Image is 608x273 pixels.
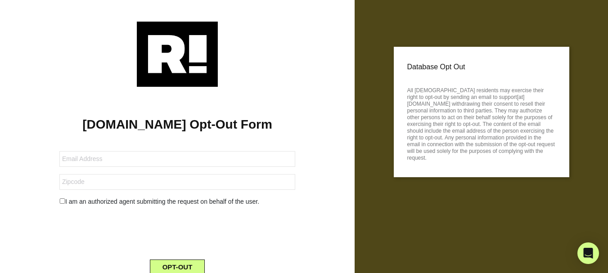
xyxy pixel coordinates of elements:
[59,151,295,167] input: Email Address
[137,22,218,87] img: Retention.com
[407,60,556,74] p: Database Opt Out
[109,214,246,249] iframe: reCAPTCHA
[14,117,341,132] h1: [DOMAIN_NAME] Opt-Out Form
[577,242,599,264] div: Open Intercom Messenger
[53,197,302,206] div: I am an authorized agent submitting the request on behalf of the user.
[59,174,295,190] input: Zipcode
[407,85,556,161] p: All [DEMOGRAPHIC_DATA] residents may exercise their right to opt-out by sending an email to suppo...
